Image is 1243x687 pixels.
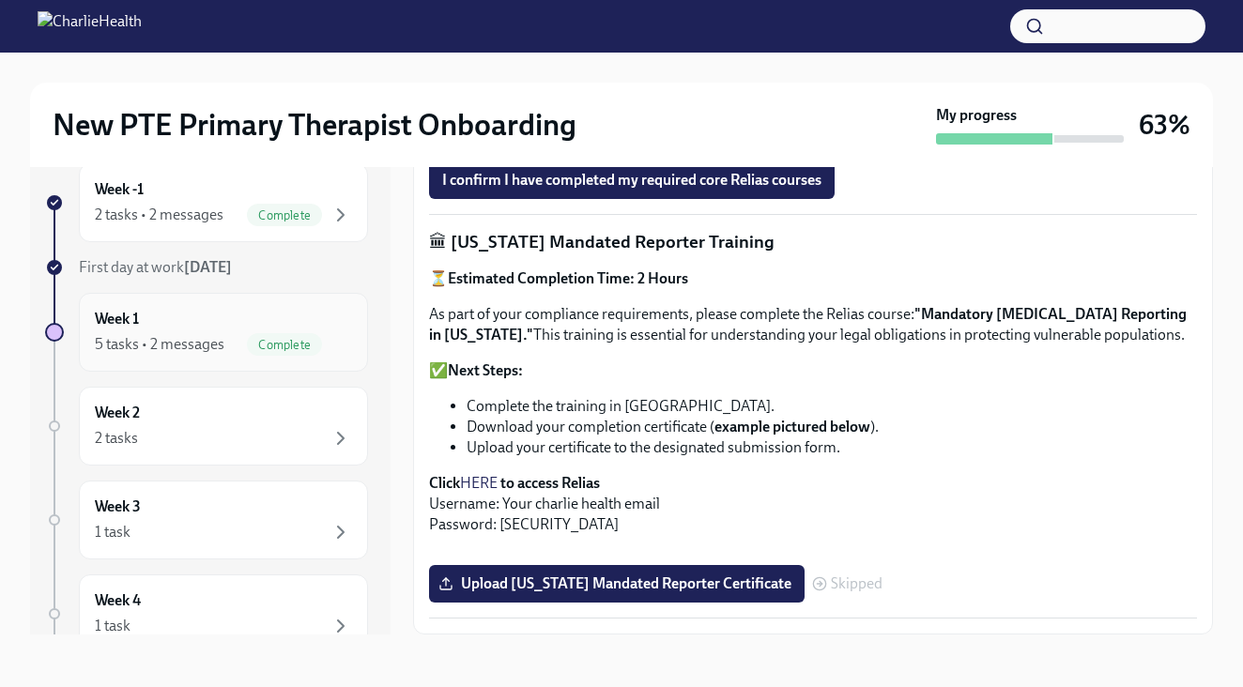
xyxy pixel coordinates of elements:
[429,304,1197,345] p: As part of your compliance requirements, please complete the Relias course: This training is esse...
[429,230,1197,254] p: 🏛 [US_STATE] Mandated Reporter Training
[95,403,140,423] h6: Week 2
[45,163,368,242] a: Week -12 tasks • 2 messagesComplete
[460,474,498,492] a: HERE
[95,428,138,449] div: 2 tasks
[45,257,368,278] a: First day at work[DATE]
[79,258,232,276] span: First day at work
[95,179,144,200] h6: Week -1
[95,522,130,542] div: 1 task
[45,293,368,372] a: Week 15 tasks • 2 messagesComplete
[45,387,368,466] a: Week 22 tasks
[467,417,1197,437] li: Download your completion certificate ( ).
[448,269,688,287] strong: Estimated Completion Time: 2 Hours
[38,11,142,41] img: CharlieHealth
[247,338,322,352] span: Complete
[429,565,805,603] label: Upload [US_STATE] Mandated Reporter Certificate
[500,474,600,492] strong: to access Relias
[429,473,1197,535] p: Username: Your charlie health email Password: [SECURITY_DATA]
[1139,108,1190,142] h3: 63%
[831,576,882,591] span: Skipped
[448,361,523,379] strong: Next Steps:
[429,360,1197,381] p: ✅
[714,418,870,435] strong: example pictured below
[95,496,141,517] h6: Week 3
[45,481,368,559] a: Week 31 task
[429,161,835,199] button: I confirm I have completed my required core Relias courses
[95,309,139,329] h6: Week 1
[429,474,460,492] strong: Click
[442,171,821,190] span: I confirm I have completed my required core Relias courses
[467,437,1197,458] li: Upload your certificate to the designated submission form.
[45,574,368,653] a: Week 41 task
[95,334,224,355] div: 5 tasks • 2 messages
[936,105,1017,126] strong: My progress
[429,268,1197,289] p: ⏳
[95,590,141,611] h6: Week 4
[95,616,130,636] div: 1 task
[247,208,322,222] span: Complete
[53,106,576,144] h2: New PTE Primary Therapist Onboarding
[95,205,223,225] div: 2 tasks • 2 messages
[467,396,1197,417] li: Complete the training in [GEOGRAPHIC_DATA].
[184,258,232,276] strong: [DATE]
[442,574,791,593] span: Upload [US_STATE] Mandated Reporter Certificate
